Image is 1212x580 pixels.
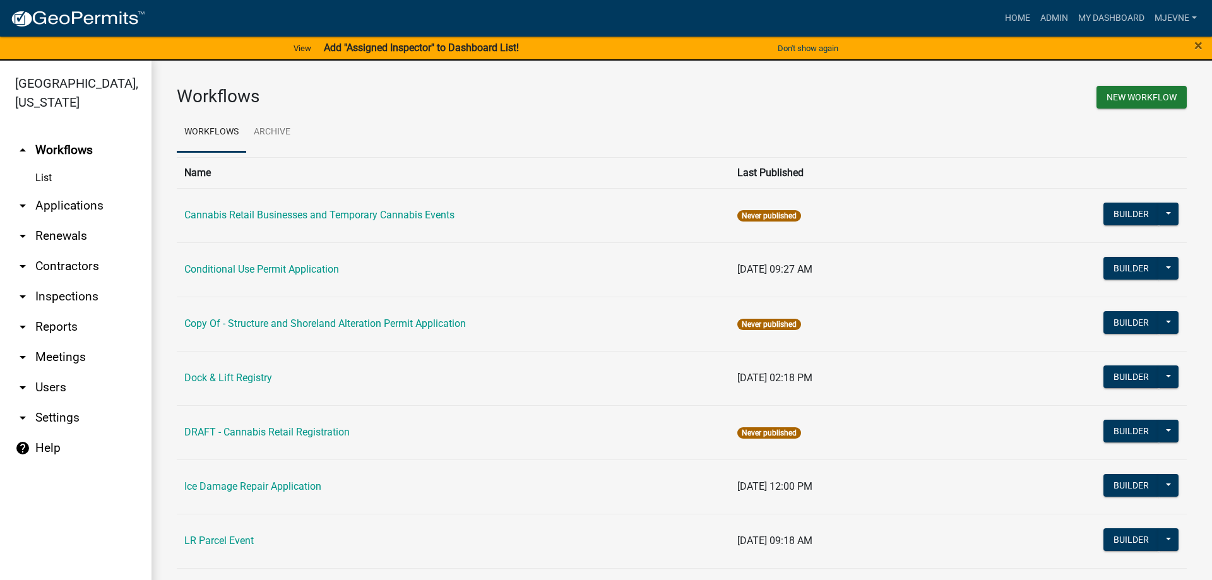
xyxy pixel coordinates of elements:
button: Builder [1103,365,1159,388]
a: Workflows [177,112,246,153]
strong: Add "Assigned Inspector" to Dashboard List! [324,42,519,54]
a: MJevne [1150,6,1202,30]
a: DRAFT - Cannabis Retail Registration [184,426,350,438]
i: arrow_drop_down [15,319,30,334]
button: Builder [1103,257,1159,280]
a: Dock & Lift Registry [184,372,272,384]
i: arrow_drop_down [15,350,30,365]
i: arrow_drop_down [15,198,30,213]
button: Builder [1103,311,1159,334]
i: arrow_drop_down [15,410,30,425]
a: Home [1000,6,1035,30]
span: [DATE] 02:18 PM [737,372,812,384]
a: LR Parcel Event [184,535,254,547]
a: View [288,38,316,59]
a: Cannabis Retail Businesses and Temporary Cannabis Events [184,209,454,221]
a: Copy Of - Structure and Shoreland Alteration Permit Application [184,317,466,329]
button: Builder [1103,528,1159,551]
i: arrow_drop_up [15,143,30,158]
span: Never published [737,427,801,439]
th: Last Published [730,157,1022,188]
button: Close [1194,38,1203,53]
button: Builder [1103,420,1159,442]
span: [DATE] 09:18 AM [737,535,812,547]
span: Never published [737,210,801,222]
h3: Workflows [177,86,672,107]
i: arrow_drop_down [15,259,30,274]
span: × [1194,37,1203,54]
th: Name [177,157,730,188]
a: Conditional Use Permit Application [184,263,339,275]
span: [DATE] 12:00 PM [737,480,812,492]
button: New Workflow [1096,86,1187,109]
i: arrow_drop_down [15,380,30,395]
i: help [15,441,30,456]
button: Builder [1103,203,1159,225]
button: Don't show again [773,38,843,59]
i: arrow_drop_down [15,289,30,304]
i: arrow_drop_down [15,228,30,244]
span: Never published [737,319,801,330]
a: Admin [1035,6,1073,30]
button: Builder [1103,474,1159,497]
span: [DATE] 09:27 AM [737,263,812,275]
a: Archive [246,112,298,153]
a: Ice Damage Repair Application [184,480,321,492]
a: My Dashboard [1073,6,1150,30]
